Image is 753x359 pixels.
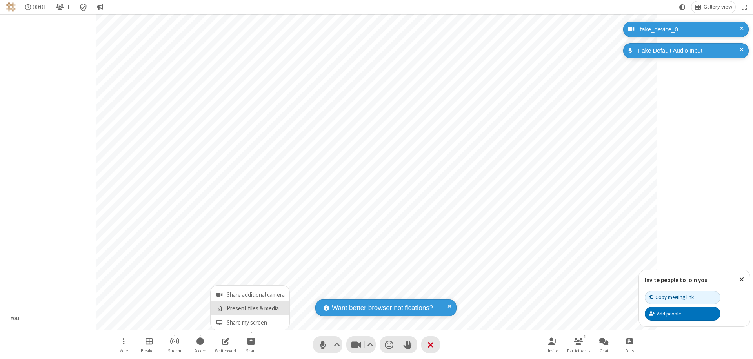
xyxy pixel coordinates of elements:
button: Present files & media [211,301,289,315]
button: Open chat [592,334,616,356]
button: Change layout [691,1,735,13]
button: Raise hand [398,336,417,353]
button: Start recording [188,334,212,356]
span: Breakout [141,348,157,353]
div: 1 [582,333,588,340]
span: Record [194,348,206,353]
img: QA Selenium DO NOT DELETE OR CHANGE [6,2,16,12]
span: 00:01 [33,4,46,11]
div: Copy meeting link [649,294,694,301]
span: Share my screen [227,319,285,326]
button: Share additional camera [211,286,289,301]
span: Invite [548,348,558,353]
span: Chat [600,348,609,353]
span: 1 [67,4,70,11]
button: Open participant list [567,334,590,356]
button: Invite participants (⌘+Shift+I) [541,334,565,356]
button: Copy meeting link [645,291,720,304]
span: Whiteboard [215,348,236,353]
div: Meeting details Encryption enabled [76,1,91,13]
button: Mute (⌘+Shift+A) [313,336,342,353]
button: Stop video (⌘+Shift+V) [346,336,376,353]
div: Fake Default Audio Input [635,46,743,55]
span: More [119,348,128,353]
div: fake_device_0 [637,25,743,34]
button: Add people [645,307,720,320]
button: Close popover [733,270,750,289]
div: You [8,314,22,323]
span: Share [246,348,256,353]
span: Gallery view [704,4,732,10]
div: Timer [22,1,50,13]
button: Open menu [239,334,263,356]
button: Open participant list [53,1,73,13]
button: Manage Breakout Rooms [137,334,161,356]
button: Open poll [618,334,641,356]
span: Share additional camera [227,292,285,298]
button: Send a reaction [380,336,398,353]
button: Share my screen [211,315,289,330]
button: Using system theme [676,1,689,13]
span: Polls [625,348,634,353]
label: Invite people to join you [645,276,708,284]
button: Fullscreen [738,1,750,13]
span: Present files & media [227,305,285,312]
button: Open menu [112,334,135,356]
span: Stream [168,348,181,353]
button: End or leave meeting [421,336,440,353]
button: Audio settings [332,336,342,353]
button: Video setting [365,336,376,353]
button: Start streaming [163,334,186,356]
span: Participants [567,348,590,353]
button: Open shared whiteboard [214,334,237,356]
button: Conversation [94,1,106,13]
span: Want better browser notifications? [332,303,433,313]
